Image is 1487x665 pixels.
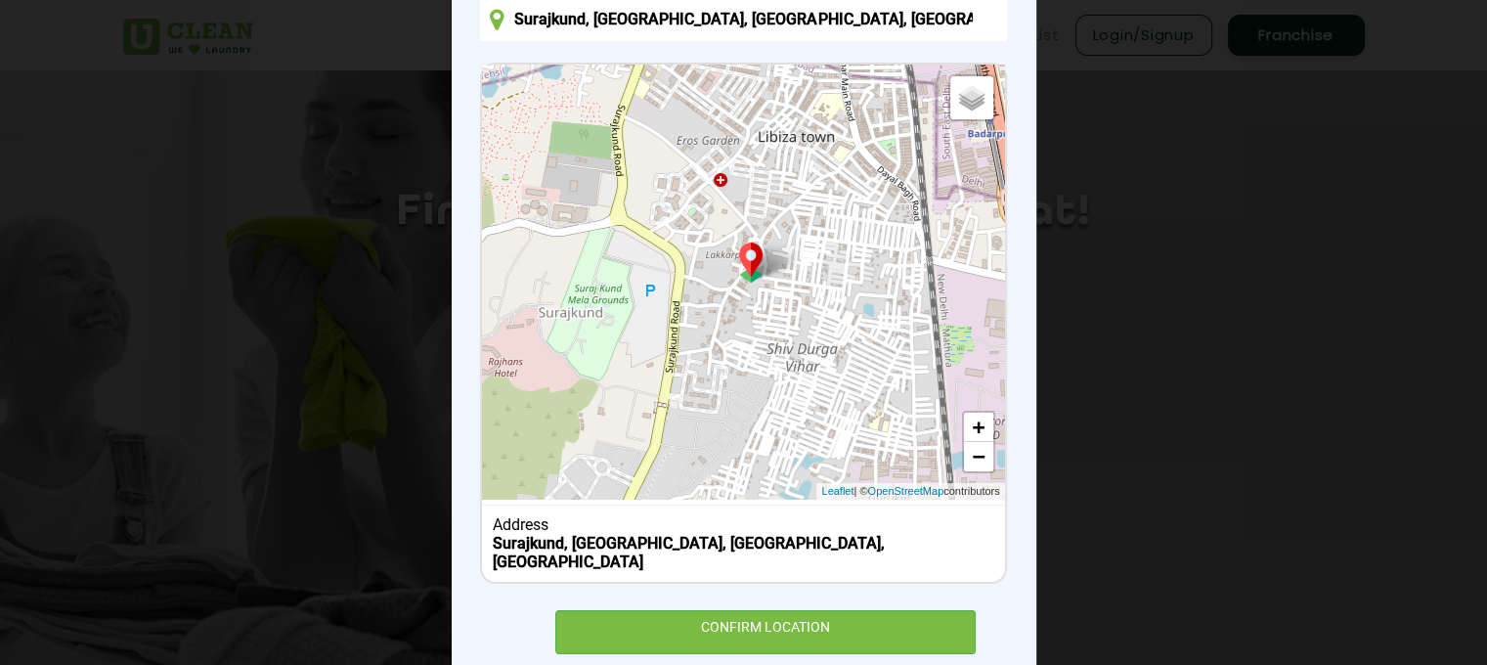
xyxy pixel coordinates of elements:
a: OpenStreetMap [867,483,943,500]
div: CONFIRM LOCATION [555,610,977,654]
a: Layers [950,76,993,119]
div: Address [493,515,994,534]
a: Leaflet [821,483,853,500]
b: Surajkund, [GEOGRAPHIC_DATA], [GEOGRAPHIC_DATA], [GEOGRAPHIC_DATA] [493,534,885,571]
div: | © contributors [816,483,1004,500]
a: Zoom out [964,442,993,471]
a: Zoom in [964,413,993,442]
